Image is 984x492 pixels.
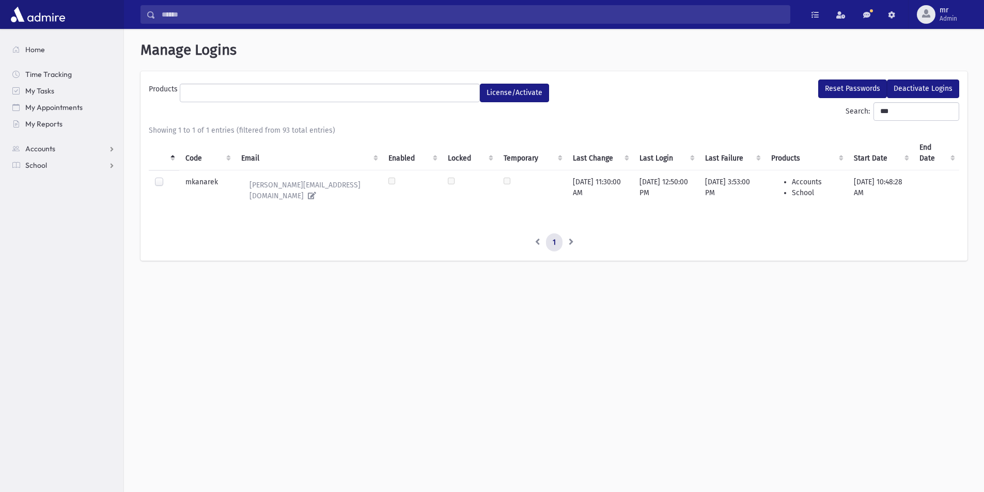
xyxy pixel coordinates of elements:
input: Search [155,5,790,24]
span: Admin [940,14,957,23]
img: AdmirePro [8,4,68,25]
li: Accounts [792,177,841,187]
a: My Reports [4,116,123,132]
a: My Tasks [4,83,123,99]
button: License/Activate [480,84,549,102]
label: Search: [846,102,959,121]
td: [DATE] 11:30:00 AM [567,170,633,213]
span: Accounts [25,144,55,153]
div: Showing 1 to 1 of 1 entries (filtered from 93 total entries) [149,125,959,136]
span: Home [25,45,45,54]
span: School [25,161,47,170]
th: End Date : activate to sort column ascending [913,136,959,170]
td: [DATE] 10:48:28 AM [848,170,913,213]
span: Time Tracking [25,70,72,79]
td: mkanarek [179,170,235,213]
button: Deactivate Logins [887,80,959,98]
td: [DATE] 12:50:00 PM [633,170,699,213]
button: Reset Passwords [818,80,887,98]
th: Products : activate to sort column ascending [765,136,848,170]
th: : activate to sort column descending [149,136,179,170]
th: Email : activate to sort column ascending [235,136,382,170]
input: Search: [873,102,959,121]
a: [PERSON_NAME][EMAIL_ADDRESS][DOMAIN_NAME] [241,177,376,204]
a: Time Tracking [4,66,123,83]
td: [DATE] 3:53:00 PM [699,170,765,213]
th: Enabled : activate to sort column ascending [382,136,442,170]
a: My Appointments [4,99,123,116]
span: My Reports [25,119,63,129]
h1: Manage Logins [140,41,967,59]
a: Accounts [4,140,123,157]
li: School [792,187,841,198]
th: Code : activate to sort column ascending [179,136,235,170]
span: My Appointments [25,103,83,112]
a: Home [4,41,123,58]
a: 1 [546,233,563,252]
label: Products [149,84,180,98]
th: Last Failure : activate to sort column ascending [699,136,765,170]
th: Last Login : activate to sort column ascending [633,136,699,170]
a: School [4,157,123,173]
span: mr [940,6,957,14]
th: Locked : activate to sort column ascending [442,136,497,170]
th: Temporary : activate to sort column ascending [497,136,567,170]
th: Start Date : activate to sort column ascending [848,136,913,170]
span: My Tasks [25,86,54,96]
th: Last Change : activate to sort column ascending [567,136,633,170]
